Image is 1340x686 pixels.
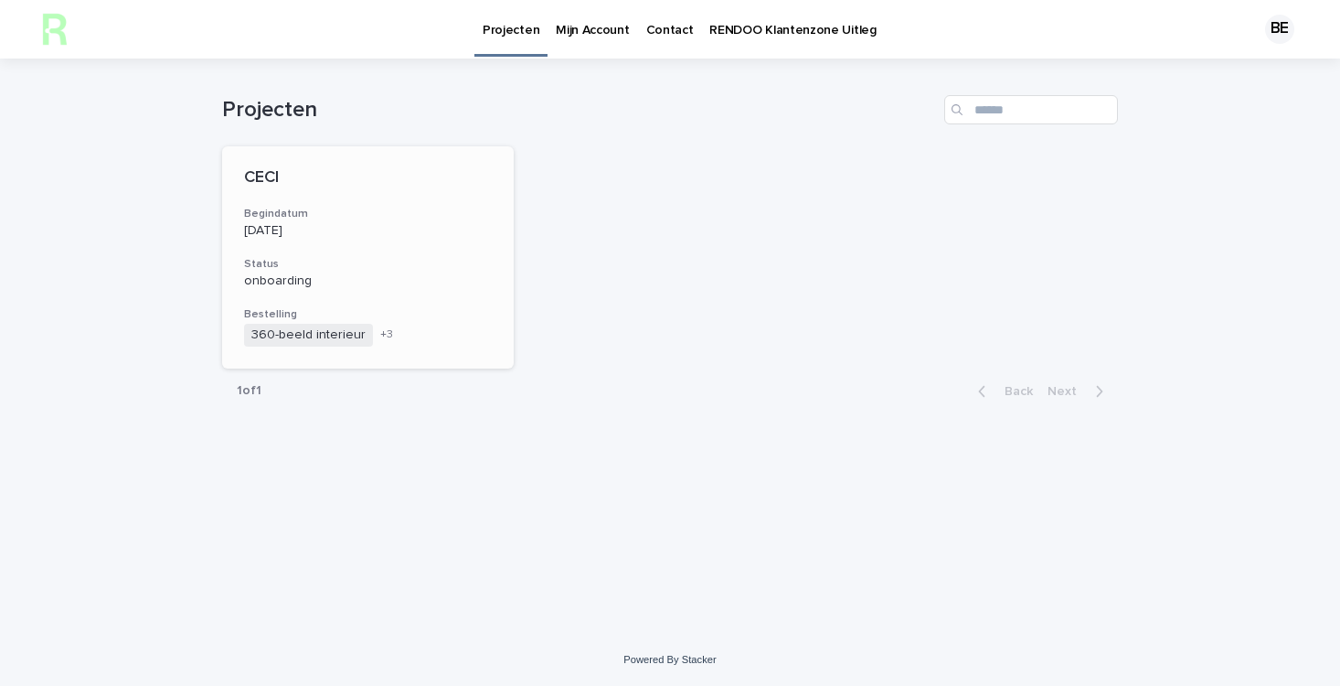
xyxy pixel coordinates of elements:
img: h2KIERbZRTK6FourSpbg [37,11,73,48]
h1: Projecten [222,97,937,123]
p: 1 of 1 [222,369,276,413]
button: Back [963,383,1040,400]
button: Next [1040,383,1118,400]
h3: Status [244,257,492,272]
span: + 3 [380,329,393,340]
p: [DATE] [244,223,492,239]
p: CECI [244,168,492,188]
a: Powered By Stacker [623,654,716,665]
span: 360-beeld interieur [244,324,373,347]
p: onboarding [244,273,492,289]
a: CECIBegindatum[DATE]StatusonboardingBestelling360-beeld interieur+3 [222,146,514,369]
span: Back [994,385,1033,398]
input: Search [944,95,1118,124]
div: BE [1265,15,1294,44]
h3: Bestelling [244,307,492,322]
span: Next [1048,385,1088,398]
h3: Begindatum [244,207,492,221]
